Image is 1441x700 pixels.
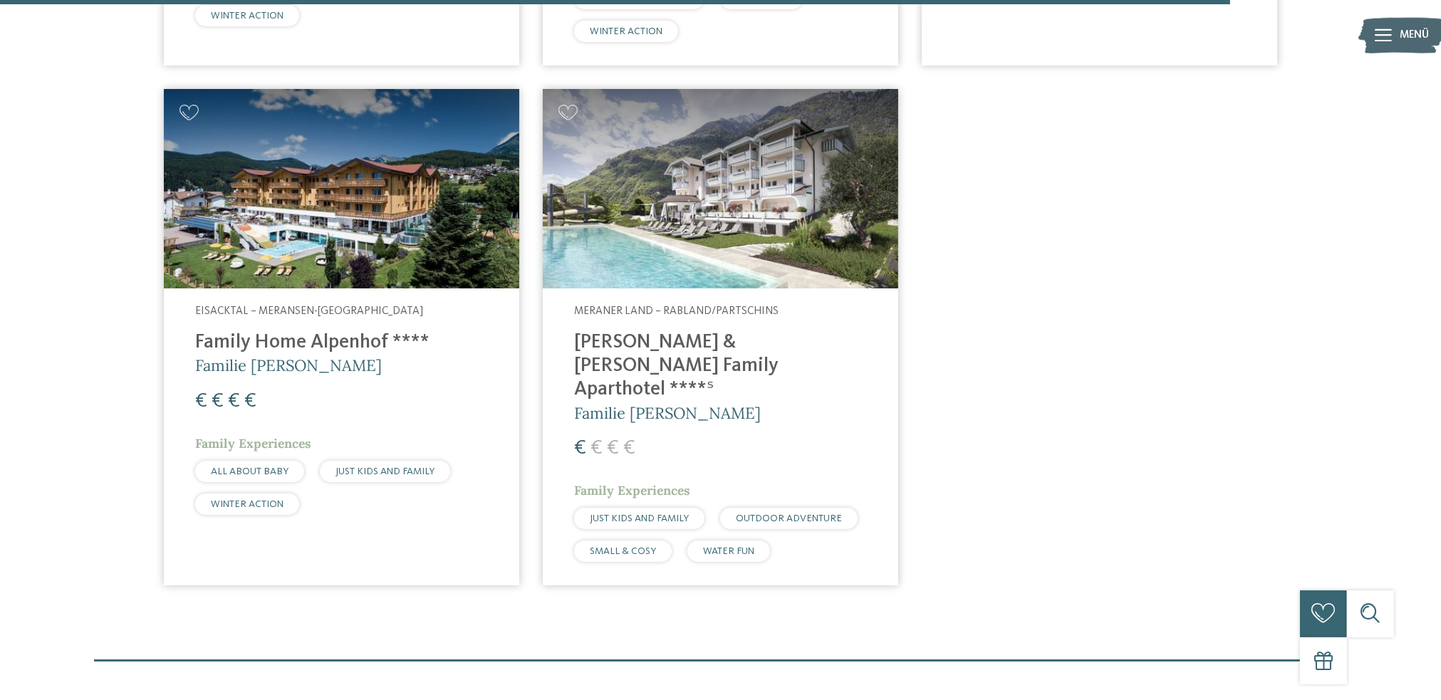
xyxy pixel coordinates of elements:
h4: [PERSON_NAME] & [PERSON_NAME] Family Aparthotel ****ˢ [574,331,867,402]
span: € [228,391,240,412]
span: OUTDOOR ADVENTURE [736,513,842,523]
a: Familienhotels gesucht? Hier findet ihr die besten! Meraner Land – Rabland/Partschins [PERSON_NAM... [543,89,898,585]
span: Meraner Land – Rabland/Partschins [574,305,779,317]
span: € [244,391,256,412]
span: ALL ABOUT BABY [211,466,288,476]
span: € [195,391,207,412]
span: Familie [PERSON_NAME] [195,355,382,375]
img: Familienhotels gesucht? Hier findet ihr die besten! [543,89,898,289]
span: € [591,438,603,459]
span: € [574,438,586,459]
img: Family Home Alpenhof **** [164,89,519,289]
span: JUST KIDS AND FAMILY [590,513,689,523]
span: WINTER ACTION [211,499,283,509]
span: JUST KIDS AND FAMILY [335,466,435,476]
span: WINTER ACTION [211,11,283,21]
span: € [212,391,224,412]
h4: Family Home Alpenhof **** [195,331,488,355]
span: € [623,438,635,459]
span: Family Experiences [574,482,690,498]
a: Familienhotels gesucht? Hier findet ihr die besten! Eisacktal – Meransen-[GEOGRAPHIC_DATA] Family... [164,89,519,585]
span: SMALL & COSY [590,546,656,556]
span: Familie [PERSON_NAME] [574,403,761,423]
span: Family Experiences [195,435,311,451]
span: Eisacktal – Meransen-[GEOGRAPHIC_DATA] [195,305,423,317]
span: WINTER ACTION [590,26,662,36]
span: WATER FUN [703,546,754,556]
span: € [607,438,619,459]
